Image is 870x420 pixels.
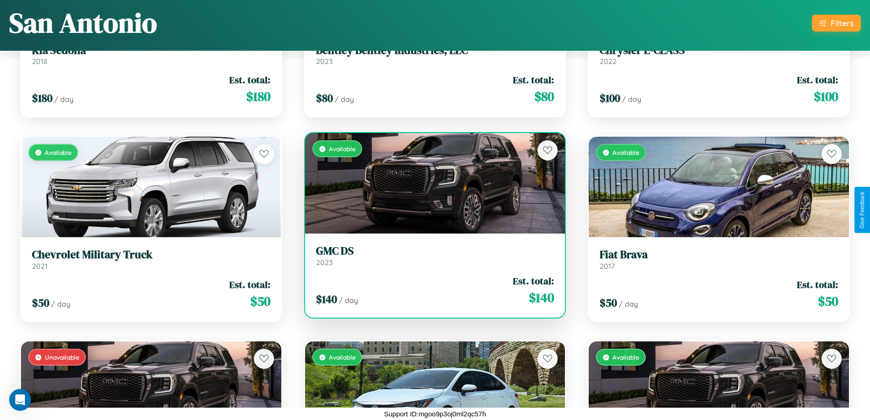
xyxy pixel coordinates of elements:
[316,44,554,66] a: Bentley Bentley Industries, LLC2023
[831,18,854,28] div: Filters
[316,292,337,307] span: $ 140
[619,299,638,308] span: / day
[814,87,838,106] span: $ 100
[32,295,49,310] span: $ 50
[316,90,333,106] span: $ 80
[612,353,639,361] span: Available
[54,95,74,104] span: / day
[316,44,554,57] h3: Bentley Bentley Industries, LLC
[600,248,838,271] a: Fiat Brava2017
[600,57,617,66] span: 2022
[32,44,270,66] a: Kia Sedona2018
[812,15,861,32] button: Filters
[45,149,72,156] span: Available
[316,245,554,267] a: GMC DS2023
[9,4,157,42] h1: San Antonio
[329,145,356,153] span: Available
[600,248,838,261] h3: Fiat Brava
[622,95,641,104] span: / day
[529,288,554,307] span: $ 140
[246,87,270,106] span: $ 180
[600,44,838,66] a: Chrysler E-CLASS2022
[534,87,554,106] span: $ 80
[229,73,270,86] span: Est. total:
[818,292,838,310] span: $ 50
[335,95,354,104] span: / day
[45,353,79,361] span: Unavailable
[797,73,838,86] span: Est. total:
[32,57,47,66] span: 2018
[600,90,620,106] span: $ 100
[9,389,31,411] iframe: Intercom live chat
[612,149,639,156] span: Available
[316,245,554,258] h3: GMC DS
[600,261,615,271] span: 2017
[229,278,270,291] span: Est. total:
[797,278,838,291] span: Est. total:
[513,73,554,86] span: Est. total:
[32,261,47,271] span: 2021
[32,248,270,271] a: Chevrolet Military Truck2021
[339,296,358,305] span: / day
[384,408,486,420] p: Support ID: mgoo9p3oj0ml2qc57h
[859,191,865,229] div: Give Feedback
[513,274,554,287] span: Est. total:
[250,292,270,310] span: $ 50
[51,299,70,308] span: / day
[329,353,356,361] span: Available
[316,57,332,66] span: 2023
[600,295,617,310] span: $ 50
[316,258,332,267] span: 2023
[32,248,270,261] h3: Chevrolet Military Truck
[32,90,53,106] span: $ 180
